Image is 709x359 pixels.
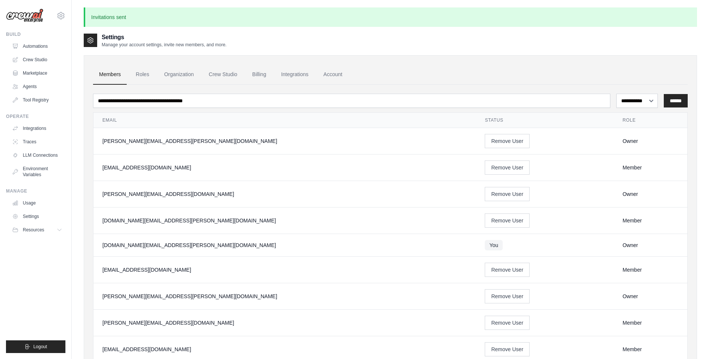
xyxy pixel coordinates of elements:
div: [PERSON_NAME][EMAIL_ADDRESS][PERSON_NAME][DOMAIN_NAME] [102,137,467,145]
a: Crew Studio [9,54,65,66]
a: LLM Connections [9,149,65,161]
a: Environment Variables [9,163,65,181]
button: Remove User [485,263,530,277]
div: Owner [623,137,678,145]
a: Roles [130,65,155,85]
span: You [485,240,503,250]
button: Remove User [485,316,530,330]
button: Remove User [485,134,530,148]
a: Billing [246,65,272,85]
div: Owner [623,241,678,249]
button: Remove User [485,289,530,303]
button: Remove User [485,187,530,201]
div: [DOMAIN_NAME][EMAIL_ADDRESS][PERSON_NAME][DOMAIN_NAME] [102,241,467,249]
a: Integrations [9,122,65,134]
a: Members [93,65,127,85]
div: [EMAIL_ADDRESS][DOMAIN_NAME] [102,164,467,171]
div: [PERSON_NAME][EMAIL_ADDRESS][DOMAIN_NAME] [102,190,467,198]
div: Member [623,319,678,327]
th: Role [614,113,687,128]
a: Organization [158,65,200,85]
a: Usage [9,197,65,209]
div: Owner [623,190,678,198]
a: Account [317,65,348,85]
h2: Settings [102,33,226,42]
span: Resources [23,227,44,233]
p: Invitations sent [84,7,697,27]
div: Operate [6,113,65,119]
div: [EMAIL_ADDRESS][DOMAIN_NAME] [102,266,467,274]
a: Agents [9,81,65,93]
a: Integrations [275,65,314,85]
div: [PERSON_NAME][EMAIL_ADDRESS][PERSON_NAME][DOMAIN_NAME] [102,293,467,300]
div: Member [623,164,678,171]
a: Tool Registry [9,94,65,106]
button: Remove User [485,342,530,356]
button: Logout [6,340,65,353]
a: Crew Studio [203,65,243,85]
img: Logo [6,9,43,23]
a: Traces [9,136,65,148]
div: Build [6,31,65,37]
th: Status [476,113,613,128]
div: Member [623,346,678,353]
div: [PERSON_NAME][EMAIL_ADDRESS][DOMAIN_NAME] [102,319,467,327]
div: Member [623,266,678,274]
a: Automations [9,40,65,52]
p: Manage your account settings, invite new members, and more. [102,42,226,48]
div: Manage [6,188,65,194]
button: Resources [9,224,65,236]
span: Logout [33,344,47,350]
button: Remove User [485,160,530,175]
button: Remove User [485,213,530,228]
div: [EMAIL_ADDRESS][DOMAIN_NAME] [102,346,467,353]
th: Email [93,113,476,128]
a: Settings [9,210,65,222]
div: [DOMAIN_NAME][EMAIL_ADDRESS][PERSON_NAME][DOMAIN_NAME] [102,217,467,224]
div: Owner [623,293,678,300]
div: Member [623,217,678,224]
a: Marketplace [9,67,65,79]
